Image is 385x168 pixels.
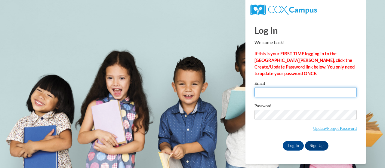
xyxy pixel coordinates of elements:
a: COX Campus [250,7,317,12]
label: Email [254,81,357,87]
h1: Log In [254,24,357,36]
input: Log In [283,141,304,151]
label: Password [254,104,357,110]
a: Sign Up [305,141,328,151]
strong: If this is your FIRST TIME logging in to the [GEOGRAPHIC_DATA][PERSON_NAME], click the Create/Upd... [254,51,355,76]
p: Welcome back! [254,39,357,46]
a: Update/Forgot Password [313,126,357,131]
img: COX Campus [250,5,317,15]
